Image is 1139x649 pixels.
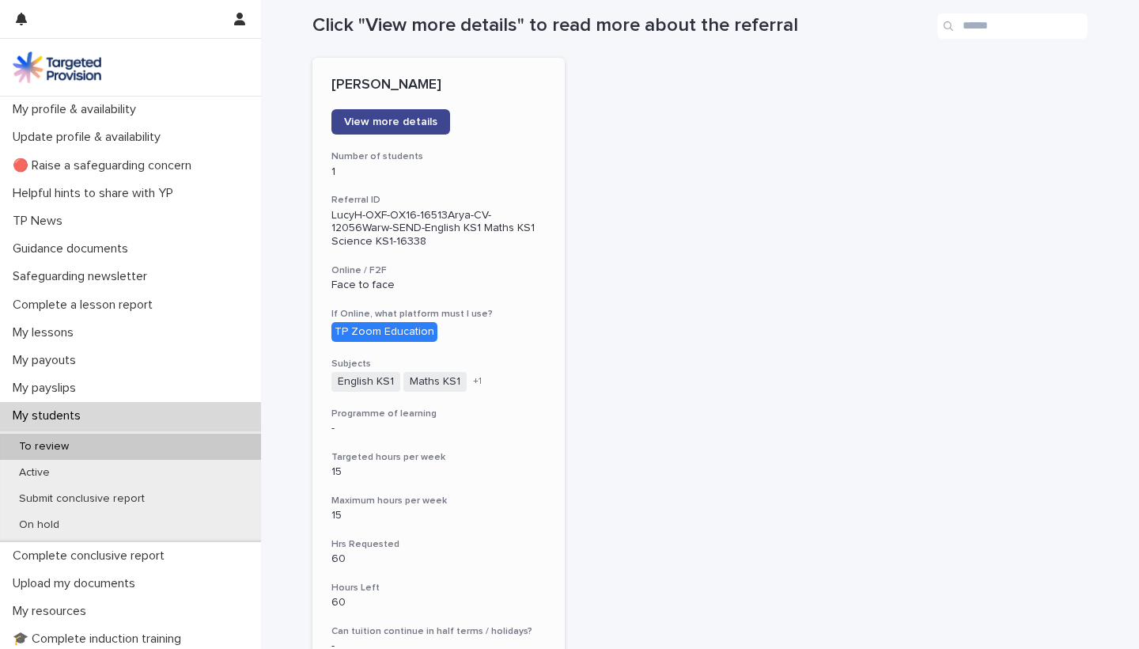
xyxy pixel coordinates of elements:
[6,548,177,564] p: Complete conclusive report
[6,492,157,506] p: Submit conclusive report
[331,308,546,321] h3: If Online, what platform must I use?
[6,298,165,313] p: Complete a lesson report
[331,358,546,370] h3: Subjects
[331,509,546,522] p: 15
[13,51,101,83] img: M5nRWzHhSzIhMunXDL62
[331,582,546,594] h3: Hours Left
[331,322,437,342] div: TP Zoom Education
[331,552,546,566] p: 60
[344,116,437,127] span: View more details
[331,495,546,507] h3: Maximum hours per week
[403,372,467,392] span: Maths KS1
[331,77,546,94] p: [PERSON_NAME]
[6,353,89,368] p: My payouts
[331,625,546,638] h3: Can tuition continue in half terms / holidays?
[331,109,450,135] a: View more details
[6,130,173,145] p: Update profile & availability
[473,377,482,386] span: + 1
[312,14,931,37] h1: Click "View more details" to read more about the referral
[331,372,400,392] span: English KS1
[6,408,93,423] p: My students
[6,466,62,480] p: Active
[6,186,186,201] p: Helpful hints to share with YP
[6,604,99,619] p: My resources
[6,158,204,173] p: 🔴 Raise a safeguarding concern
[331,264,546,277] h3: Online / F2F
[937,13,1088,39] input: Search
[6,214,75,229] p: TP News
[331,451,546,464] h3: Targeted hours per week
[6,325,86,340] p: My lessons
[331,596,546,609] p: 60
[331,422,546,435] p: -
[6,269,160,284] p: Safeguarding newsletter
[6,440,81,454] p: To review
[6,381,89,396] p: My payslips
[331,150,546,163] h3: Number of students
[331,279,546,292] p: Face to face
[6,518,72,532] p: On hold
[6,241,141,256] p: Guidance documents
[331,194,546,207] h3: Referral ID
[331,209,546,249] p: LucyH-OXF-OX16-16513Arya-CV-12056Warw-SEND-English KS1 Maths KS1 Science KS1-16338
[6,576,148,591] p: Upload my documents
[331,165,546,179] p: 1
[6,632,194,647] p: 🎓 Complete induction training
[331,408,546,420] h3: Programme of learning
[331,538,546,551] h3: Hrs Requested
[6,102,149,117] p: My profile & availability
[331,465,546,479] p: 15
